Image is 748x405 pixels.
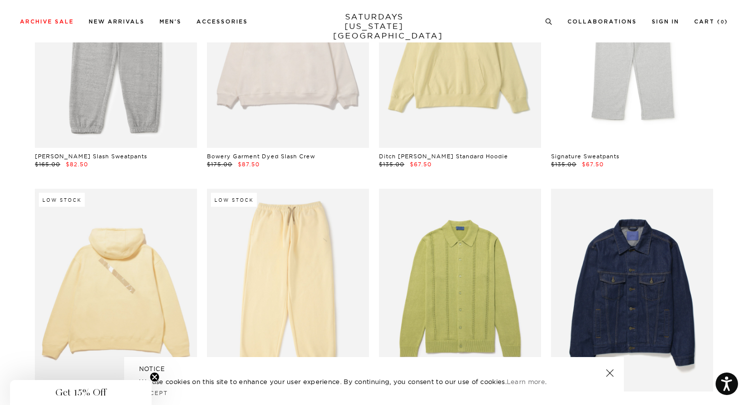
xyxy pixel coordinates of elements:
[582,161,604,168] span: $67.50
[551,161,576,168] span: $135.00
[139,390,168,397] a: Accept
[207,153,315,160] a: Bowery Garment Dyed Slash Crew
[89,19,145,24] a: New Arrivals
[410,161,432,168] span: $67.50
[567,19,637,24] a: Collaborations
[551,153,619,160] a: Signature Sweatpants
[238,161,260,168] span: $87.50
[379,153,508,160] a: Ditch [PERSON_NAME] Standard Hoodie
[150,372,160,382] button: Close teaser
[694,19,728,24] a: Cart (0)
[55,387,106,399] span: Get 15% Off
[333,12,415,40] a: SATURDAYS[US_STATE][GEOGRAPHIC_DATA]
[721,20,725,24] small: 0
[652,19,679,24] a: Sign In
[10,380,152,405] div: Get 15% OffClose teaser
[139,365,609,374] h5: NOTICE
[507,378,545,386] a: Learn more
[207,161,232,168] span: $175.00
[66,161,88,168] span: $82.50
[211,193,257,207] div: Low Stock
[20,19,74,24] a: Archive Sale
[35,161,60,168] span: $165.00
[39,193,85,207] div: Low Stock
[160,19,182,24] a: Men's
[139,377,573,387] p: We use cookies on this site to enhance your user experience. By continuing, you consent to our us...
[196,19,248,24] a: Accessories
[35,153,147,160] a: [PERSON_NAME] Slash Sweatpants
[379,161,404,168] span: $135.00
